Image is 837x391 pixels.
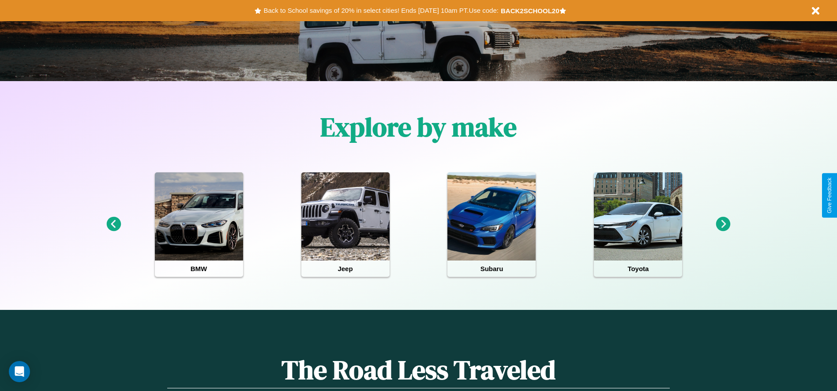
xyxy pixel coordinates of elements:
[501,7,559,15] b: BACK2SCHOOL20
[167,352,669,388] h1: The Road Less Traveled
[594,261,682,277] h4: Toyota
[155,261,243,277] h4: BMW
[826,178,833,213] div: Give Feedback
[301,261,390,277] h4: Jeep
[9,361,30,382] div: Open Intercom Messenger
[447,261,536,277] h4: Subaru
[320,109,517,145] h1: Explore by make
[261,4,500,17] button: Back to School savings of 20% in select cities! Ends [DATE] 10am PT.Use code:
